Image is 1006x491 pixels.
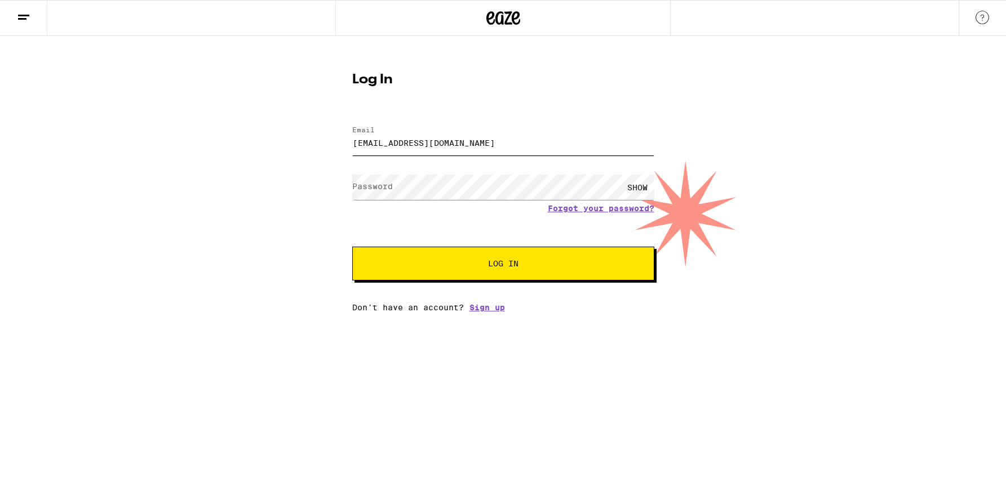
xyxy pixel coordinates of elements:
label: Password [352,182,393,191]
button: Log In [352,247,654,280]
input: Email [352,130,654,155]
h1: Log In [352,73,654,87]
span: Hi. Need any help? [7,8,81,17]
div: SHOW [621,175,654,200]
span: Log In [488,260,518,267]
a: Sign up [469,303,505,312]
a: Forgot your password? [548,204,654,213]
div: Don't have an account? [352,303,654,312]
label: Email [352,126,375,133]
